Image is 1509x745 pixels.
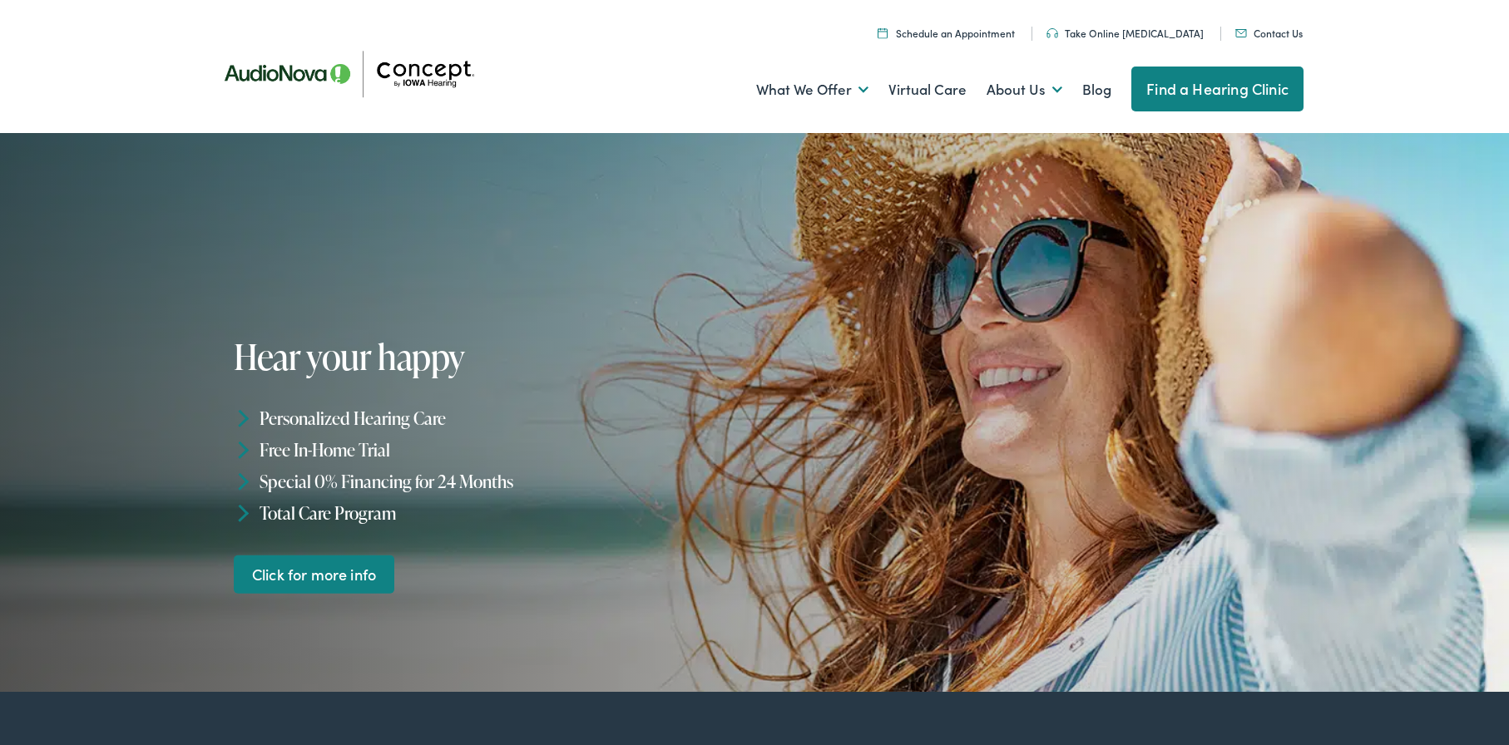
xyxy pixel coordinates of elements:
[878,27,888,38] img: A calendar icon to schedule an appointment at Concept by Iowa Hearing.
[1235,26,1303,40] a: Contact Us
[234,496,762,528] li: Total Care Program
[1235,29,1247,37] img: utility icon
[234,466,762,497] li: Special 0% Financing for 24 Months
[234,402,762,434] li: Personalized Hearing Care
[1046,28,1058,38] img: utility icon
[234,338,740,376] h1: Hear your happy
[878,26,1015,40] a: Schedule an Appointment
[234,555,394,594] a: Click for more info
[234,434,762,466] li: Free In-Home Trial
[888,59,967,121] a: Virtual Care
[987,59,1062,121] a: About Us
[1131,67,1304,111] a: Find a Hearing Clinic
[1046,26,1204,40] a: Take Online [MEDICAL_DATA]
[756,59,868,121] a: What We Offer
[1082,59,1111,121] a: Blog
